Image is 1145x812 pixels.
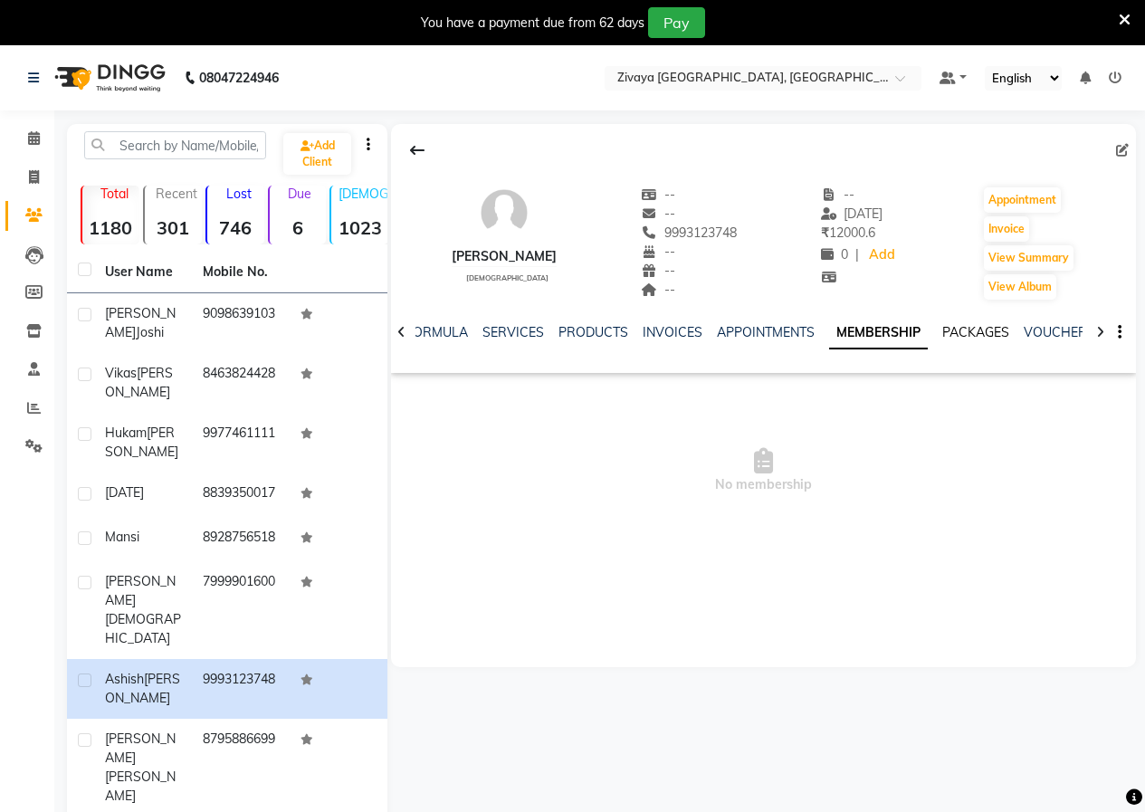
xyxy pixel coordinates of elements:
[643,324,702,340] a: INVOICES
[984,216,1029,242] button: Invoice
[641,282,675,298] span: --
[984,274,1056,300] button: View Album
[821,224,875,241] span: 12000.6
[406,324,468,340] a: FORMULA
[152,186,202,202] p: Recent
[717,324,815,340] a: APPOINTMENTS
[558,324,628,340] a: PRODUCTS
[105,731,176,766] span: [PERSON_NAME]
[339,186,388,202] p: [DEMOGRAPHIC_DATA]
[283,133,351,175] a: Add Client
[821,224,829,241] span: ₹
[46,53,170,103] img: logo
[1024,324,1095,340] a: VOUCHERS
[192,252,290,293] th: Mobile No.
[145,216,202,239] strong: 301
[105,671,144,687] span: Ashish
[331,216,388,239] strong: 1023
[942,324,1009,340] a: PACKAGES
[641,205,675,222] span: --
[641,186,675,203] span: --
[82,216,139,239] strong: 1180
[641,263,675,279] span: --
[105,769,176,804] span: [PERSON_NAME]
[94,252,192,293] th: User Name
[192,561,290,659] td: 7999901600
[821,186,855,203] span: --
[452,247,557,266] div: [PERSON_NAME]
[192,659,290,719] td: 9993123748
[105,365,137,381] span: Vikas
[270,216,327,239] strong: 6
[105,573,176,608] span: [PERSON_NAME]
[192,353,290,413] td: 8463824428
[105,484,144,501] span: [DATE]
[192,293,290,353] td: 9098639103
[105,529,139,545] span: Mansi
[829,317,928,349] a: MEMBERSHIP
[466,273,549,282] span: [DEMOGRAPHIC_DATA]
[215,186,264,202] p: Lost
[207,216,264,239] strong: 746
[90,186,139,202] p: Total
[199,53,279,103] b: 08047224946
[105,305,176,340] span: [PERSON_NAME]
[105,425,147,441] span: Hukam
[821,246,848,263] span: 0
[398,133,436,167] div: Back to Client
[421,14,644,33] div: You have a payment due from 62 days
[136,324,164,340] span: Joshi
[482,324,544,340] a: SERVICES
[641,224,737,241] span: 9993123748
[391,380,1136,561] span: No membership
[984,245,1073,271] button: View Summary
[855,245,859,264] span: |
[984,187,1061,213] button: Appointment
[192,473,290,517] td: 8839350017
[105,365,173,400] span: [PERSON_NAME]
[273,186,327,202] p: Due
[641,244,675,260] span: --
[84,131,266,159] input: Search by Name/Mobile/Email/Code
[192,413,290,473] td: 9977461111
[105,611,181,646] span: [DEMOGRAPHIC_DATA]
[821,205,883,222] span: [DATE]
[192,517,290,561] td: 8928756518
[477,186,531,240] img: avatar
[648,7,705,38] button: Pay
[866,243,898,268] a: Add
